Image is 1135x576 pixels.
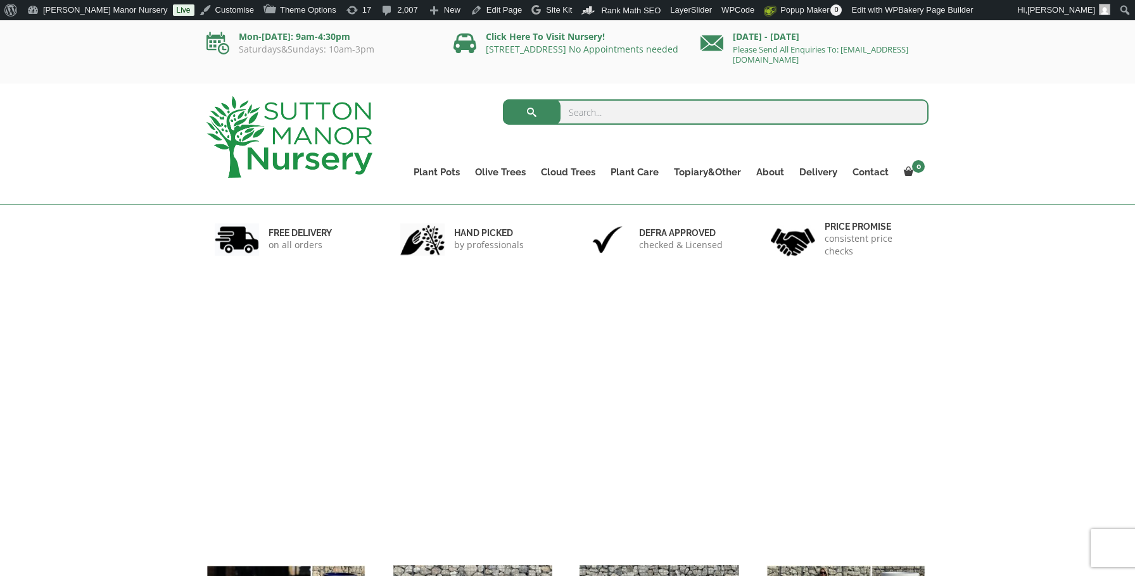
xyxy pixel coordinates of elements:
img: 3.jpg [585,223,630,256]
img: 1.jpg [215,223,259,256]
img: 2.jpg [400,223,445,256]
span: Site Kit [546,5,572,15]
span: [PERSON_NAME] [1027,5,1095,15]
a: About [749,163,792,181]
p: Mon-[DATE]: 9am-4:30pm [206,29,434,44]
p: checked & Licensed [639,239,723,251]
span: 0 [830,4,842,16]
input: Search... [503,99,929,125]
h6: hand picked [454,227,524,239]
a: Delivery [792,163,845,181]
a: Cloud Trees [533,163,603,181]
p: by professionals [454,239,524,251]
p: [DATE] - [DATE] [701,29,929,44]
a: [STREET_ADDRESS] No Appointments needed [486,43,678,55]
a: Please Send All Enquiries To: [EMAIL_ADDRESS][DOMAIN_NAME] [733,44,908,65]
img: 4.jpg [771,220,815,259]
a: Live [173,4,194,16]
p: Saturdays&Sundays: 10am-3pm [206,44,434,54]
a: Contact [845,163,896,181]
a: Click Here To Visit Nursery! [486,30,605,42]
a: Topiary&Other [666,163,749,181]
img: logo [206,96,372,178]
a: Plant Care [603,163,666,181]
h6: Price promise [825,221,921,232]
span: 0 [912,160,925,173]
a: 0 [896,163,929,181]
h6: Defra approved [639,227,723,239]
p: on all orders [269,239,332,251]
span: Rank Math SEO [601,6,661,15]
p: consistent price checks [825,232,921,258]
a: Olive Trees [467,163,533,181]
a: Plant Pots [406,163,467,181]
h6: FREE DELIVERY [269,227,332,239]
